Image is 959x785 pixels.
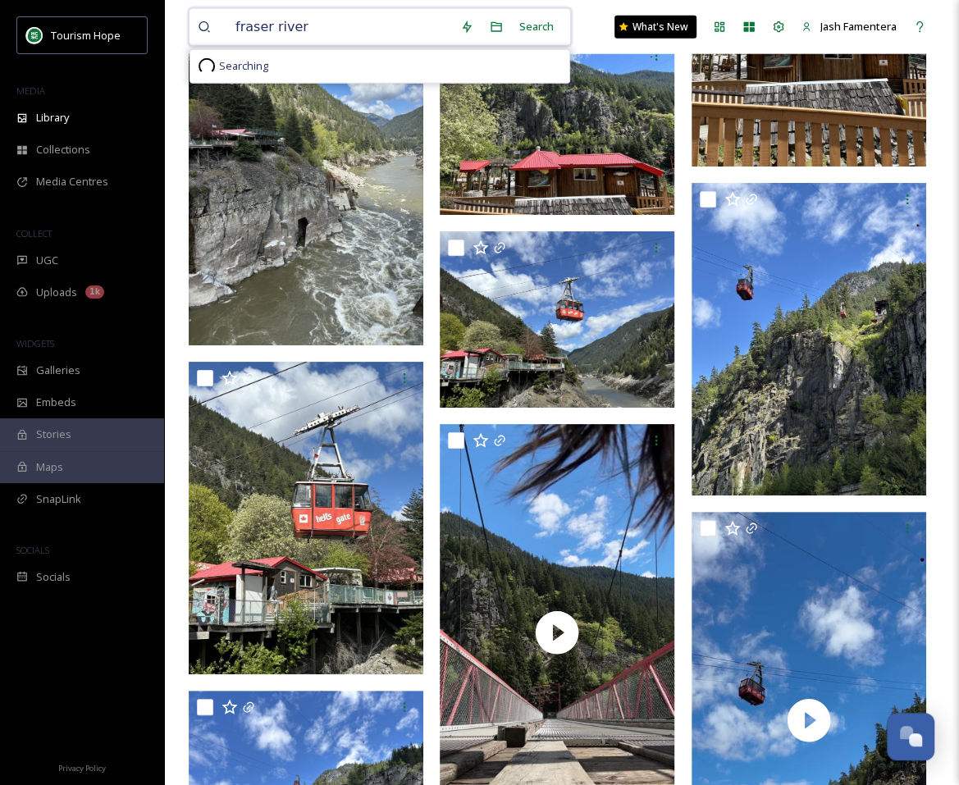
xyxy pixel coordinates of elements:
span: Socials [36,569,71,585]
span: COLLECT [16,227,52,240]
a: What's New [614,16,696,39]
span: Tourism Hope [51,28,121,43]
span: Library [36,110,69,126]
span: Media Centres [36,174,108,189]
span: Embeds [36,395,76,410]
img: May 1 - Hell_s Gate Airtram 120.JPG [189,32,423,345]
span: Stories [36,427,71,442]
div: Search [511,11,562,43]
span: Collections [36,142,90,157]
img: May 1 - Hell_s Gate Airtram 124.JPG [692,183,926,495]
span: SnapLink [36,491,81,507]
button: Open Chat [887,713,934,760]
span: Maps [36,459,63,475]
div: 1k [85,285,104,299]
span: MEDIA [16,84,45,97]
input: Search your library [227,9,452,45]
span: Jash Famentera [820,19,897,34]
span: Galleries [36,363,80,378]
span: Searching [219,58,268,74]
span: WIDGETS [16,337,54,349]
img: May 1 - Hell_s Gate Airtram 148.JPG [440,39,674,216]
a: Privacy Policy [58,757,106,777]
a: Jash Famentera [793,11,905,43]
span: SOCIALS [16,544,49,556]
img: May 1 - Hell_s Gate Airtram 140.jpg [189,362,423,674]
span: Privacy Policy [58,763,106,774]
img: May 1 - Hell_s Gate Airtram 133.JPG [440,231,674,408]
span: Uploads [36,285,77,300]
img: logo.png [26,27,43,43]
span: UGC [36,253,58,268]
